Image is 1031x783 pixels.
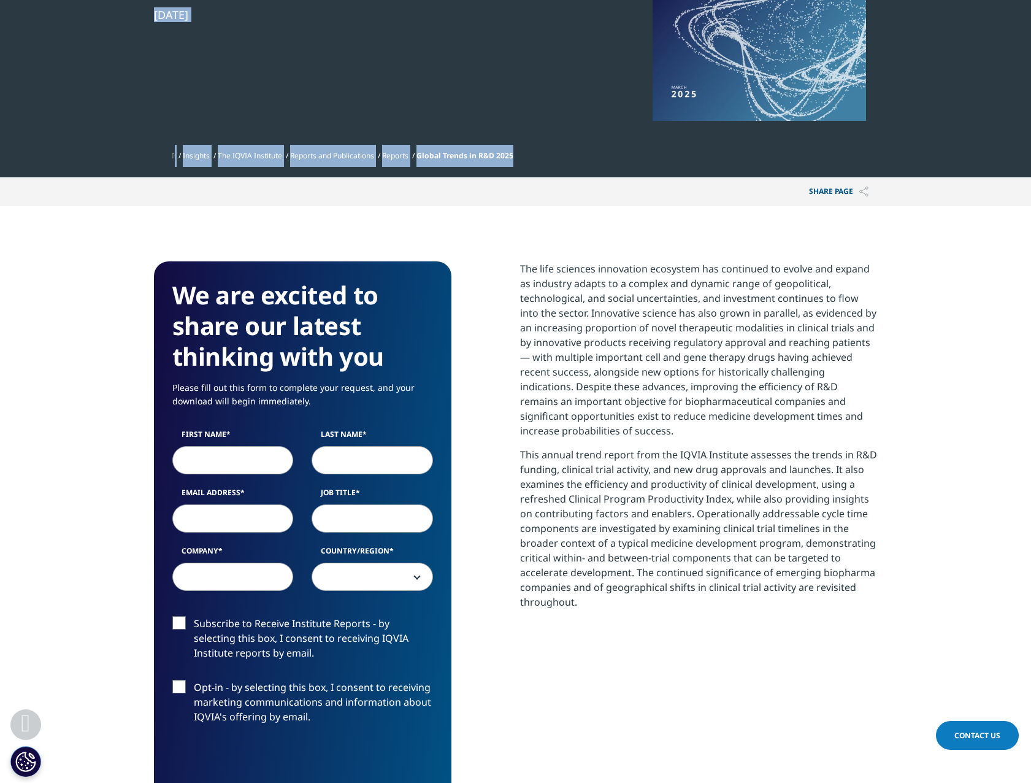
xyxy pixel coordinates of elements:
[382,150,408,161] a: Reports
[10,746,41,777] button: Cookie Settings
[172,381,433,417] p: Please fill out this form to complete your request, and your download will begin immediately.
[172,429,294,446] label: First Name
[800,177,878,206] p: Share PAGE
[936,721,1019,750] a: Contact Us
[154,7,575,22] div: [DATE]
[859,187,868,197] img: Share PAGE
[800,177,878,206] button: Share PAGEShare PAGE
[290,150,374,161] a: Reports and Publications
[172,487,294,504] label: Email Address
[954,730,1000,741] span: Contact Us
[172,546,294,563] label: Company
[520,261,878,447] p: The life sciences innovation ecosystem has continued to evolve and expand as industry adapts to a...
[312,429,433,446] label: Last Name
[183,150,210,161] a: Insights
[172,680,433,731] label: Opt-in - by selecting this box, I consent to receiving marketing communications and information a...
[312,487,433,504] label: Job Title
[172,616,433,667] label: Subscribe to Receive Institute Reports - by selecting this box, I consent to receiving IQVIA Inst...
[312,546,433,563] label: Country/Region
[172,280,433,372] h3: We are excited to share our latest thinking with you
[520,447,878,619] p: This annual trend report from the IQVIA Institute assesses the trends in R&D funding, clinical tr...
[218,150,282,161] a: The IQVIA Institute
[416,150,513,161] span: Global Trends in R&D 2025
